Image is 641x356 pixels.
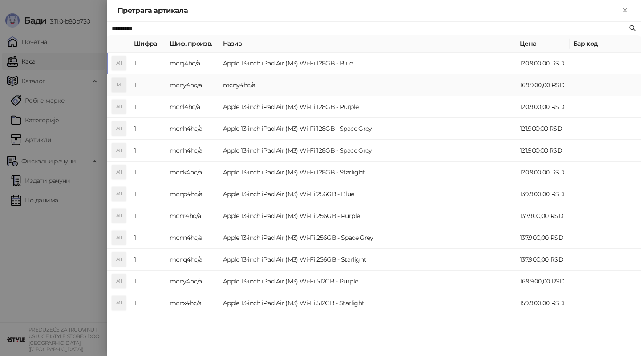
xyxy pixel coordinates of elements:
[516,118,570,140] td: 121.900,00 RSD
[219,162,516,183] td: Apple 13-inch iPad Air (M3) Wi-Fi 128GB - Starlight
[130,140,166,162] td: 1
[112,56,126,70] div: A1I
[112,165,126,179] div: A1I
[219,227,516,249] td: Apple 13-inch iPad Air (M3) Wi-Fi 256GB - Space Grey
[516,227,570,249] td: 137.900,00 RSD
[166,35,219,53] th: Шиф. произв.
[130,35,166,53] th: Шифра
[130,53,166,74] td: 1
[516,53,570,74] td: 120.900,00 RSD
[516,96,570,118] td: 120.900,00 RSD
[570,35,641,53] th: Бар код
[118,5,620,16] div: Претрага артикала
[620,5,630,16] button: Close
[112,100,126,114] div: A1I
[219,183,516,205] td: Apple 13-inch iPad Air (M3) Wi-Fi 256GB - Blue
[166,96,219,118] td: mcnl4hc/a
[130,183,166,205] td: 1
[130,96,166,118] td: 1
[516,35,570,53] th: Цена
[166,74,219,96] td: mcny4hc/a
[166,249,219,271] td: mcnq4hc/a
[130,118,166,140] td: 1
[166,183,219,205] td: mcnp4hc/a
[516,74,570,96] td: 169.900,00 RSD
[219,35,516,53] th: Назив
[112,209,126,223] div: A1I
[516,140,570,162] td: 121.900,00 RSD
[516,162,570,183] td: 120.900,00 RSD
[112,274,126,288] div: A1I
[166,118,219,140] td: mcnh4hc/a
[219,292,516,314] td: Apple 13-inch iPad Air (M3) Wi-Fi 512GB - Starlight
[112,231,126,245] div: A1I
[112,121,126,136] div: A1I
[219,53,516,74] td: Apple 13-inch iPad Air (M3) Wi-Fi 128GB - Blue
[130,292,166,314] td: 1
[166,205,219,227] td: mcnr4hc/a
[516,183,570,205] td: 139.900,00 RSD
[112,296,126,310] div: A1I
[112,252,126,267] div: A1I
[219,96,516,118] td: Apple 13-inch iPad Air (M3) Wi-Fi 128GB - Purple
[219,74,516,96] td: mcny4hc/a
[130,249,166,271] td: 1
[166,292,219,314] td: mcnx4hc/a
[112,78,126,92] div: M
[112,143,126,158] div: A1I
[219,271,516,292] td: Apple 13-inch iPad Air (M3) Wi-Fi 512GB - Purple
[516,205,570,227] td: 137.900,00 RSD
[219,118,516,140] td: Apple 13-inch iPad Air (M3) Wi-Fi 128GB - Space Grey
[130,162,166,183] td: 1
[130,271,166,292] td: 1
[130,205,166,227] td: 1
[130,227,166,249] td: 1
[166,271,219,292] td: mcny4hc/a
[516,292,570,314] td: 159.900,00 RSD
[130,74,166,96] td: 1
[166,53,219,74] td: mcnj4hc/a
[166,162,219,183] td: mcnk4hc/a
[166,227,219,249] td: mcnn4hc/a
[516,249,570,271] td: 137.900,00 RSD
[219,205,516,227] td: Apple 13-inch iPad Air (M3) Wi-Fi 256GB - Purple
[219,249,516,271] td: Apple 13-inch iPad Air (M3) Wi-Fi 256GB - Starlight
[219,140,516,162] td: Apple 13-inch iPad Air (M3) Wi-Fi 128GB - Space Grey
[112,187,126,201] div: A1I
[516,271,570,292] td: 169.900,00 RSD
[166,140,219,162] td: mcnh4hc/a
